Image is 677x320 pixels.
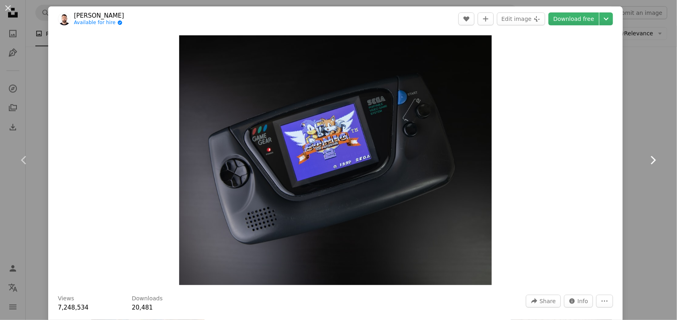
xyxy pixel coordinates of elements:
[132,295,163,303] h3: Downloads
[548,12,599,25] a: Download free
[74,12,124,20] a: [PERSON_NAME]
[497,12,545,25] button: Edit image
[179,35,491,285] button: Zoom in on this image
[179,35,491,285] img: black sony digital device on black surface
[526,295,560,308] button: Share this image
[564,295,593,308] button: Stats about this image
[596,295,613,308] button: More Actions
[58,12,71,25] img: Go to Ben Griffiths's profile
[599,12,613,25] button: Choose download size
[629,122,677,199] a: Next
[478,12,494,25] button: Add to Collection
[458,12,475,25] button: Like
[58,295,74,303] h3: Views
[132,304,153,311] span: 20,481
[540,295,556,307] span: Share
[74,20,124,26] a: Available for hire
[578,295,589,307] span: Info
[58,304,88,311] span: 7,248,534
